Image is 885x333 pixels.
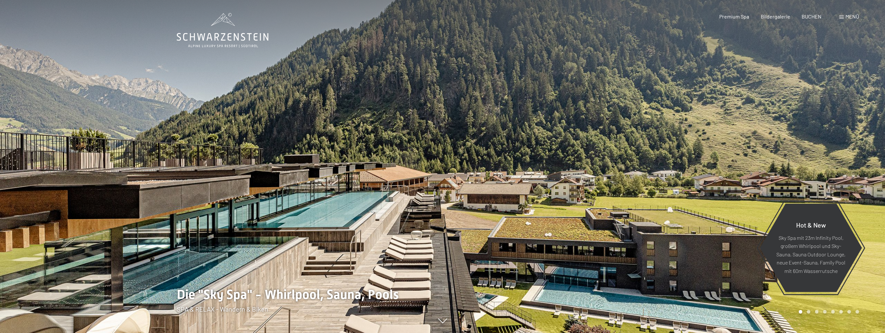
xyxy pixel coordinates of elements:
div: Carousel Page 8 [855,310,859,314]
span: Menü [845,13,859,19]
a: Hot & New Sky Spa mit 23m Infinity Pool, großem Whirlpool und Sky-Sauna, Sauna Outdoor Lounge, ne... [759,203,862,292]
div: Carousel Page 7 [847,310,851,314]
a: Premium Spa [719,13,749,19]
div: Carousel Page 3 [815,310,819,314]
p: Sky Spa mit 23m Infinity Pool, großem Whirlpool und Sky-Sauna, Sauna Outdoor Lounge, neue Event-S... [776,233,846,275]
a: BUCHEN [802,13,821,19]
span: Hot & New [796,221,826,228]
a: Bildergalerie [761,13,790,19]
div: Carousel Page 2 [807,310,810,314]
div: Carousel Page 6 [839,310,843,314]
div: Carousel Page 5 [831,310,835,314]
div: Carousel Page 1 (Current Slide) [799,310,802,314]
div: Carousel Pagination [796,310,859,314]
div: Carousel Page 4 [823,310,827,314]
